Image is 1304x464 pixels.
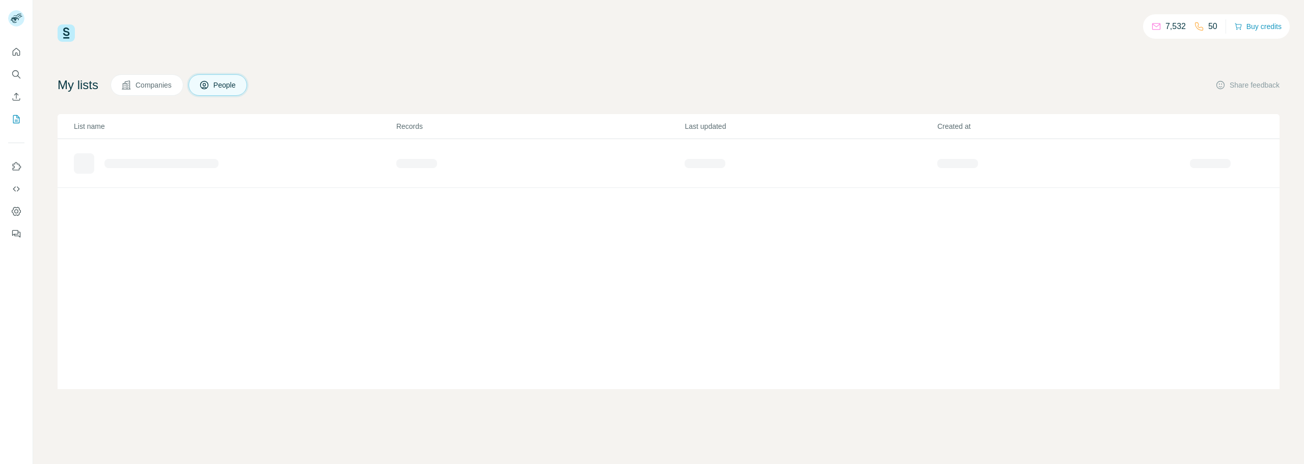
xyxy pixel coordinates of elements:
[74,121,395,131] p: List name
[8,43,24,61] button: Quick start
[8,202,24,221] button: Dashboard
[937,121,1189,131] p: Created at
[8,180,24,198] button: Use Surfe API
[1208,20,1217,33] p: 50
[8,65,24,84] button: Search
[58,24,75,42] img: Surfe Logo
[8,157,24,176] button: Use Surfe on LinkedIn
[1165,20,1186,33] p: 7,532
[685,121,936,131] p: Last updated
[58,77,98,93] h4: My lists
[1234,19,1282,34] button: Buy credits
[135,80,173,90] span: Companies
[213,80,237,90] span: People
[8,88,24,106] button: Enrich CSV
[8,225,24,243] button: Feedback
[1215,80,1280,90] button: Share feedback
[396,121,684,131] p: Records
[8,110,24,128] button: My lists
